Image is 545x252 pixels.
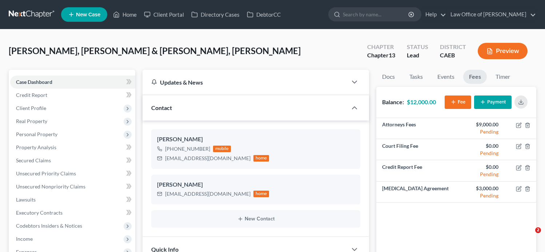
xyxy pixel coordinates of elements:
[16,196,36,203] span: Lawsuits
[10,167,135,180] a: Unsecured Priority Claims
[376,70,401,84] a: Docs
[213,146,231,152] div: mobile
[157,180,355,189] div: [PERSON_NAME]
[76,12,100,17] span: New Case
[474,95,512,109] button: Payment
[407,51,428,60] div: Lead
[16,118,47,124] span: Real Property
[10,206,135,219] a: Executory Contracts
[9,45,301,56] span: [PERSON_NAME], [PERSON_NAME] & [PERSON_NAME], [PERSON_NAME]
[253,191,269,197] div: home
[407,43,428,51] div: Status
[376,118,456,139] td: Attorneys Fees
[432,70,460,84] a: Events
[463,70,487,84] a: Fees
[440,43,466,51] div: District
[520,227,538,245] iframe: Intercom live chat
[367,51,395,60] div: Chapter
[243,8,284,21] a: DebtorCC
[16,183,85,190] span: Unsecured Nonpriority Claims
[447,8,536,21] a: Law Office of [PERSON_NAME]
[376,139,456,160] td: Court Filing Fee
[165,155,251,162] div: [EMAIL_ADDRESS][DOMAIN_NAME]
[16,92,47,98] span: Credit Report
[16,223,82,229] span: Codebtors Insiders & Notices
[462,192,498,199] div: Pending
[16,79,52,85] span: Case Dashboard
[407,98,436,105] strong: $12,000.00
[462,128,498,135] div: Pending
[462,142,498,150] div: $0.00
[376,181,456,202] td: [MEDICAL_DATA] Agreement
[140,8,188,21] a: Client Portal
[10,180,135,193] a: Unsecured Nonpriority Claims
[10,193,135,206] a: Lawsuits
[16,131,57,137] span: Personal Property
[10,76,135,89] a: Case Dashboard
[367,43,395,51] div: Chapter
[422,8,446,21] a: Help
[462,121,498,128] div: $9,000.00
[10,154,135,167] a: Secured Claims
[440,51,466,60] div: CAEB
[16,157,51,163] span: Secured Claims
[165,190,251,198] div: [EMAIL_ADDRESS][DOMAIN_NAME]
[376,160,456,181] td: Credit Report Fee
[445,95,471,109] button: Fee
[16,105,46,111] span: Client Profile
[389,52,395,58] span: 13
[462,163,498,171] div: $0.00
[16,170,76,176] span: Unsecured Priority Claims
[462,171,498,178] div: Pending
[490,70,516,84] a: Timer
[157,135,355,144] div: [PERSON_NAME]
[16,144,56,150] span: Property Analysis
[253,155,269,162] div: home
[382,98,404,105] strong: Balance:
[109,8,140,21] a: Home
[16,210,63,216] span: Executory Contracts
[404,70,429,84] a: Tasks
[478,43,528,59] button: Preview
[188,8,243,21] a: Directory Cases
[343,8,409,21] input: Search by name...
[10,141,135,154] a: Property Analysis
[16,236,33,242] span: Income
[10,89,135,102] a: Credit Report
[462,185,498,192] div: $3,000.00
[165,145,210,153] div: [PHONE_NUMBER]
[157,216,355,222] button: New Contact
[535,227,541,233] span: 2
[151,104,172,111] span: Contact
[462,150,498,157] div: Pending
[151,78,339,86] div: Updates & News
